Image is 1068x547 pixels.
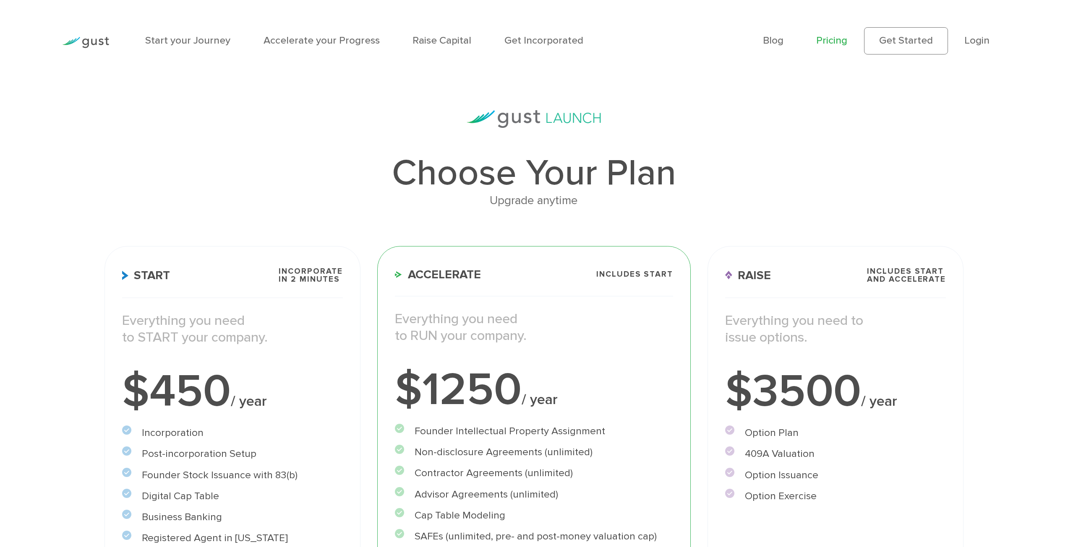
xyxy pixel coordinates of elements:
[867,267,946,283] span: Includes START and ACCELERATE
[122,510,343,525] li: Business Banking
[145,34,230,47] a: Start your Journey
[725,468,946,483] li: Option Issuance
[864,27,948,54] a: Get Started
[725,270,771,281] span: Raise
[861,393,897,410] span: / year
[725,271,732,280] img: Raise Icon
[725,369,946,414] div: $3500
[395,367,673,412] div: $1250
[395,487,673,503] li: Advisor Agreements (unlimited)
[964,34,990,47] a: Login
[264,34,380,47] a: Accelerate your Progress
[395,269,481,280] span: Accelerate
[395,529,673,544] li: SAFEs (unlimited, pre- and post-money valuation cap)
[122,271,128,280] img: Start Icon X2
[725,312,946,346] p: Everything you need to issue options.
[104,155,963,192] h1: Choose Your Plan
[279,267,343,283] span: Incorporate in 2 Minutes
[122,489,343,504] li: Digital Cap Table
[122,531,343,546] li: Registered Agent in [US_STATE]
[725,425,946,441] li: Option Plan
[231,393,267,410] span: / year
[395,445,673,460] li: Non-disclosure Agreements (unlimited)
[413,34,471,47] a: Raise Capital
[596,270,673,278] span: Includes START
[395,424,673,439] li: Founder Intellectual Property Assignment
[122,312,343,346] p: Everything you need to START your company.
[395,311,673,345] p: Everything you need to RUN your company.
[816,34,847,47] a: Pricing
[104,191,963,210] div: Upgrade anytime
[122,270,170,281] span: Start
[395,466,673,481] li: Contractor Agreements (unlimited)
[122,369,343,414] div: $450
[467,110,601,128] img: gust-launch-logos.svg
[725,446,946,462] li: 409A Valuation
[395,271,402,278] img: Accelerate Icon
[395,508,673,524] li: Cap Table Modeling
[122,468,343,483] li: Founder Stock Issuance with 83(b)
[504,34,583,47] a: Get Incorporated
[122,425,343,441] li: Incorporation
[122,446,343,462] li: Post-incorporation Setup
[522,391,558,408] span: / year
[62,37,109,48] img: Gust Logo
[725,489,946,504] li: Option Exercise
[763,34,783,47] a: Blog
